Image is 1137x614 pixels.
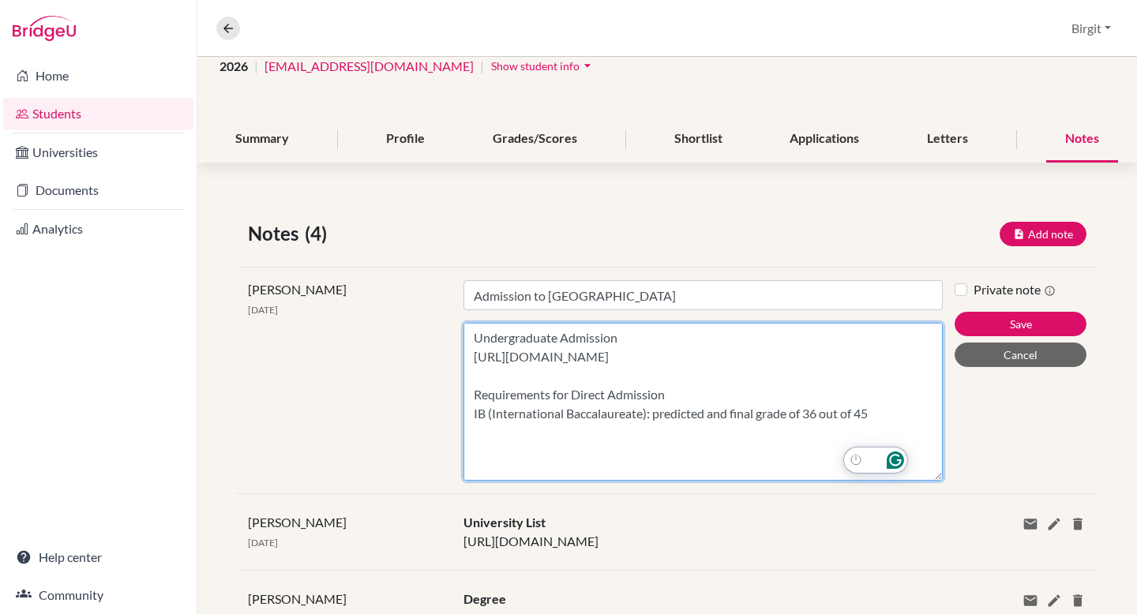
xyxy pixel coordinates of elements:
[480,57,484,76] span: |
[3,213,193,245] a: Analytics
[452,513,955,551] div: [URL][DOMAIN_NAME]
[216,116,308,163] div: Summary
[580,58,595,73] i: arrow_drop_down
[974,280,1056,299] label: Private note
[491,59,580,73] span: Show student info
[248,219,305,248] span: Notes
[220,57,248,76] span: 2026
[655,116,741,163] div: Shortlist
[13,16,76,41] img: Bridge-U
[955,343,1086,367] button: Cancel
[463,280,943,310] input: Note title (required)
[1046,116,1118,163] div: Notes
[463,515,546,530] span: University List
[3,60,193,92] a: Home
[1064,13,1118,43] button: Birgit
[463,323,943,481] textarea: To enrich screen reader interactions, please activate Accessibility in Grammarly extension settings
[265,57,474,76] a: [EMAIL_ADDRESS][DOMAIN_NAME]
[474,116,596,163] div: Grades/Scores
[3,98,193,129] a: Students
[771,116,878,163] div: Applications
[3,137,193,168] a: Universities
[248,304,278,316] span: [DATE]
[908,116,987,163] div: Letters
[463,591,506,606] span: Degree
[3,579,193,611] a: Community
[955,312,1086,336] button: Save
[305,219,333,248] span: (4)
[254,57,258,76] span: |
[248,282,347,297] span: [PERSON_NAME]
[3,541,193,573] a: Help center
[3,174,193,206] a: Documents
[490,54,596,78] button: Show student infoarrow_drop_down
[367,116,444,163] div: Profile
[248,515,347,530] span: [PERSON_NAME]
[1000,222,1086,246] button: Add note
[248,537,278,548] span: [DATE]
[248,591,347,606] span: [PERSON_NAME]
